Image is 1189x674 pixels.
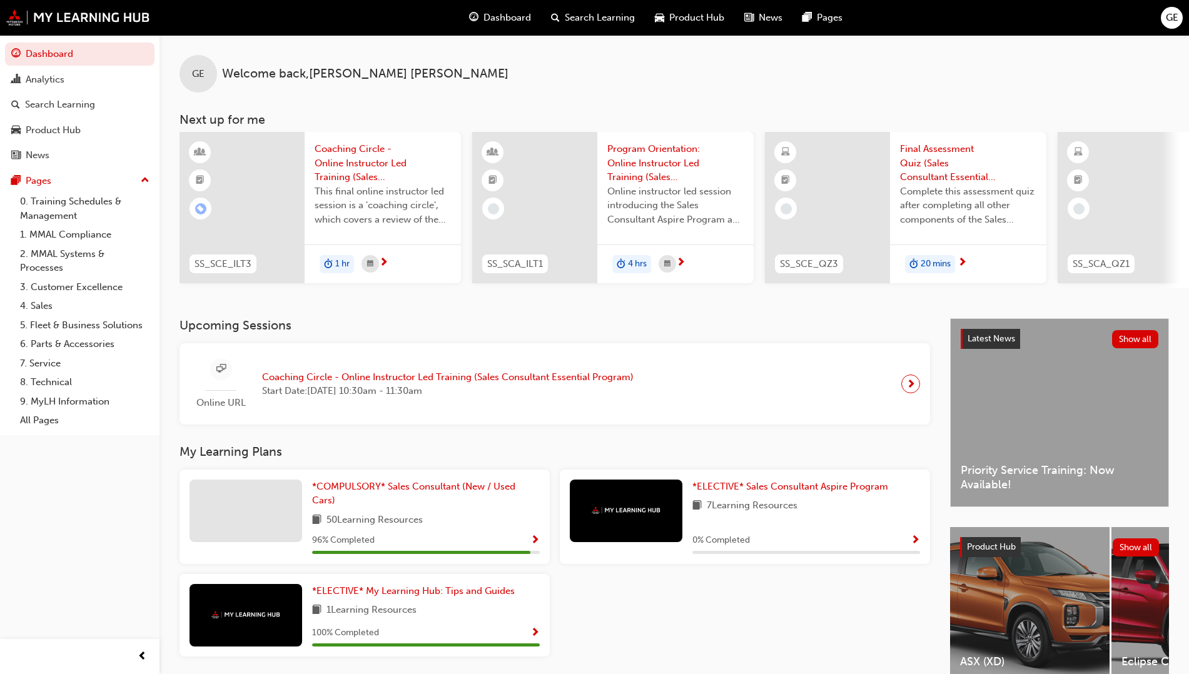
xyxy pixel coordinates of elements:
[312,513,321,528] span: book-icon
[196,173,205,189] span: booktick-icon
[817,11,842,25] span: Pages
[326,513,423,528] span: 50 Learning Resources
[180,318,930,333] h3: Upcoming Sessions
[11,176,21,187] span: pages-icon
[15,411,154,430] a: All Pages
[900,142,1036,184] span: Final Assessment Quiz (Sales Consultant Essential Program)
[960,537,1159,557] a: Product HubShow all
[312,626,379,640] span: 100 % Completed
[1074,173,1083,189] span: booktick-icon
[195,257,251,271] span: SS_SCE_ILT3
[15,373,154,392] a: 8. Technical
[967,541,1016,552] span: Product Hub
[530,535,540,546] span: Show Progress
[26,123,81,138] div: Product Hub
[5,43,154,66] a: Dashboard
[692,480,893,494] a: *ELECTIVE* Sales Consultant Aspire Program
[781,173,790,189] span: booktick-icon
[6,9,150,26] img: mmal
[676,258,686,269] span: next-icon
[961,463,1158,491] span: Priority Service Training: Now Available!
[628,257,647,271] span: 4 hrs
[669,11,724,25] span: Product Hub
[617,256,625,273] span: duration-icon
[196,144,205,161] span: learningResourceType_INSTRUCTOR_LED-icon
[487,257,543,271] span: SS_SCA_ILT1
[900,184,1036,227] span: Complete this assessment quiz after completing all other components of the Sales Consultant Essen...
[211,611,280,619] img: mmal
[190,353,920,415] a: Online URLCoaching Circle - Online Instructor Led Training (Sales Consultant Essential Program)St...
[11,125,21,136] span: car-icon
[744,10,754,26] span: news-icon
[909,256,918,273] span: duration-icon
[664,256,670,272] span: calendar-icon
[645,5,734,31] a: car-iconProduct Hub
[459,5,541,31] a: guage-iconDashboard
[692,533,750,548] span: 0 % Completed
[921,257,951,271] span: 20 mins
[1166,11,1178,25] span: GE
[15,225,154,244] a: 1. MMAL Compliance
[655,10,664,26] span: car-icon
[488,144,497,161] span: learningResourceType_INSTRUCTOR_LED-icon
[335,257,350,271] span: 1 hr
[911,535,920,546] span: Show Progress
[792,5,853,31] a: pages-iconPages
[5,144,154,167] a: News
[15,334,154,354] a: 6. Parts & Accessories
[138,649,147,665] span: prev-icon
[159,113,1189,127] h3: Next up for me
[222,67,508,81] span: Welcome back , [PERSON_NAME] [PERSON_NAME]
[1161,7,1183,29] button: GE
[326,603,417,618] span: 1 Learning Resources
[15,278,154,297] a: 3. Customer Excellence
[315,184,451,227] span: This final online instructor led session is a 'coaching circle', which covers a review of the Sal...
[141,173,149,189] span: up-icon
[960,655,1100,669] span: ASX (XD)
[324,256,333,273] span: duration-icon
[262,384,634,398] span: Start Date: [DATE] 10:30am - 11:30am
[195,203,206,214] span: learningRecordVerb_ENROLL-icon
[968,333,1015,344] span: Latest News
[1113,538,1160,556] button: Show all
[961,329,1158,349] a: Latest NewsShow all
[5,119,154,142] a: Product Hub
[216,361,226,377] span: sessionType_ONLINE_URL-icon
[607,184,744,227] span: Online instructor led session introducing the Sales Consultant Aspire Program and outlining what ...
[15,354,154,373] a: 7. Service
[26,148,49,163] div: News
[312,584,520,598] a: *ELECTIVE* My Learning Hub: Tips and Guides
[530,625,540,641] button: Show Progress
[488,173,497,189] span: booktick-icon
[607,142,744,184] span: Program Orientation: Online Instructor Led Training (Sales Consultant Aspire Program)
[190,396,252,410] span: Online URL
[11,49,21,60] span: guage-icon
[379,258,388,269] span: next-icon
[759,11,782,25] span: News
[472,132,754,283] a: SS_SCA_ILT1Program Orientation: Online Instructor Led Training (Sales Consultant Aspire Program)O...
[530,533,540,548] button: Show Progress
[26,174,51,188] div: Pages
[15,316,154,335] a: 5. Fleet & Business Solutions
[312,603,321,618] span: book-icon
[565,11,635,25] span: Search Learning
[692,481,888,492] span: *ELECTIVE* Sales Consultant Aspire Program
[911,533,920,548] button: Show Progress
[15,192,154,225] a: 0. Training Schedules & Management
[11,99,20,111] span: search-icon
[312,585,515,596] span: *ELECTIVE* My Learning Hub: Tips and Guides
[707,498,797,514] span: 7 Learning Resources
[1073,257,1130,271] span: SS_SCA_QZ1
[5,93,154,116] a: Search Learning
[541,5,645,31] a: search-iconSearch Learning
[530,628,540,639] span: Show Progress
[262,370,634,385] span: Coaching Circle - Online Instructor Led Training (Sales Consultant Essential Program)
[734,5,792,31] a: news-iconNews
[5,169,154,193] button: Pages
[781,203,792,214] span: learningRecordVerb_NONE-icon
[11,150,21,161] span: news-icon
[192,67,205,81] span: GE
[15,296,154,316] a: 4. Sales
[1074,144,1083,161] span: learningResourceType_ELEARNING-icon
[315,142,451,184] span: Coaching Circle - Online Instructor Led Training (Sales Consultant Essential Program)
